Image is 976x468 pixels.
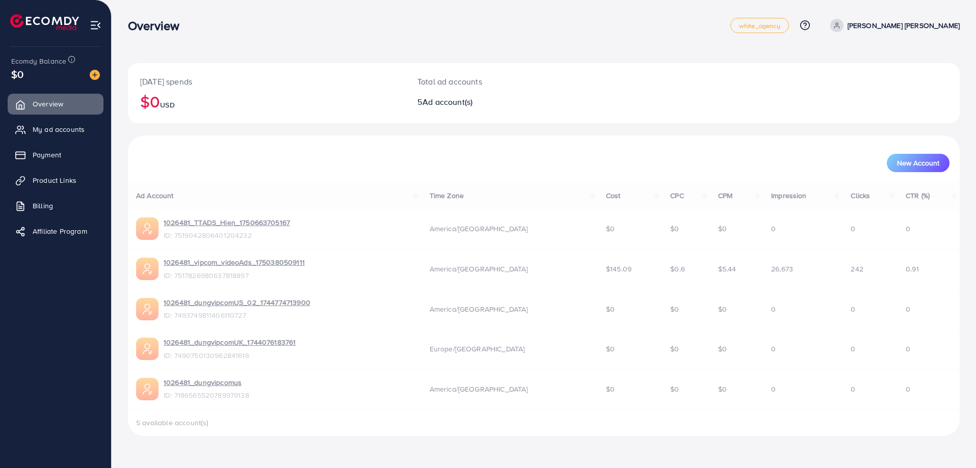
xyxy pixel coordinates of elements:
a: white_agency [730,18,789,33]
h2: $0 [140,92,393,111]
button: New Account [887,154,949,172]
span: white_agency [739,22,780,29]
img: image [90,70,100,80]
span: Ecomdy Balance [11,56,66,66]
p: Total ad accounts [417,75,601,88]
iframe: Chat [933,422,968,460]
span: Affiliate Program [33,226,87,236]
p: [DATE] spends [140,75,393,88]
span: Product Links [33,175,76,185]
span: Ad account(s) [423,96,472,107]
img: logo [10,14,79,30]
a: My ad accounts [8,119,103,140]
a: Payment [8,145,103,165]
h2: 5 [417,97,601,107]
p: [PERSON_NAME] [PERSON_NAME] [848,19,960,32]
span: Billing [33,201,53,211]
h3: Overview [128,18,188,33]
span: $0 [11,67,23,81]
span: Overview [33,99,63,109]
span: Payment [33,150,61,160]
span: My ad accounts [33,124,85,134]
a: Overview [8,94,103,114]
span: New Account [897,159,939,167]
a: Affiliate Program [8,221,103,241]
a: [PERSON_NAME] [PERSON_NAME] [826,19,960,32]
img: menu [90,19,101,31]
a: Product Links [8,170,103,190]
span: USD [160,100,174,110]
a: Billing [8,196,103,216]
